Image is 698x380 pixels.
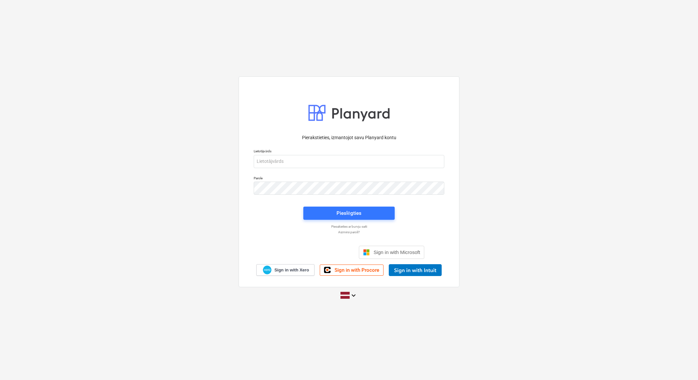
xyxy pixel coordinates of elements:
p: Parole [254,176,444,182]
span: Sign in with Xero [274,267,309,273]
button: Pieslēgties [303,207,395,220]
input: Lietotājvārds [254,155,444,168]
iframe: Chat Widget [665,348,698,380]
iframe: Кнопка "Войти с аккаунтом Google" [270,245,357,260]
img: Microsoft logo [363,249,370,256]
i: keyboard_arrow_down [350,291,358,299]
div: Pieslēgties [337,209,361,217]
img: Xero logo [263,266,271,274]
a: Sign in with Xero [256,264,315,276]
p: Lietotājvārds [254,149,444,155]
span: Sign in with Procore [335,267,379,273]
span: Sign in with Microsoft [374,249,420,255]
a: Aizmirsi paroli? [250,230,448,234]
a: Piesakieties ar burvju saiti [250,224,448,229]
p: Pierakstieties, izmantojot savu Planyard kontu [254,134,444,141]
a: Sign in with Procore [320,265,384,276]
